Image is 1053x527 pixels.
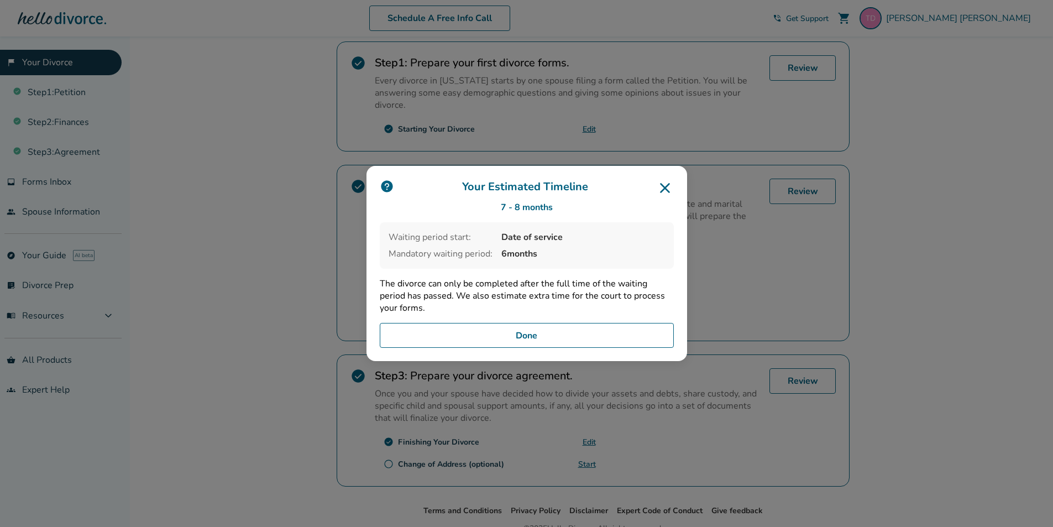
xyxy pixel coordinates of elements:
iframe: Chat Widget [998,474,1053,527]
span: Waiting period start: [389,231,493,243]
span: Mandatory waiting period: [389,248,493,260]
span: 6 months [501,248,665,260]
button: Done [380,323,674,348]
h3: Your Estimated Timeline [380,179,674,197]
div: 7 - 8 months [380,201,674,213]
span: Date of service [501,231,665,243]
img: icon [380,179,394,194]
p: The divorce can only be completed after the full time of the waiting period has passed. We also e... [380,278,674,314]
